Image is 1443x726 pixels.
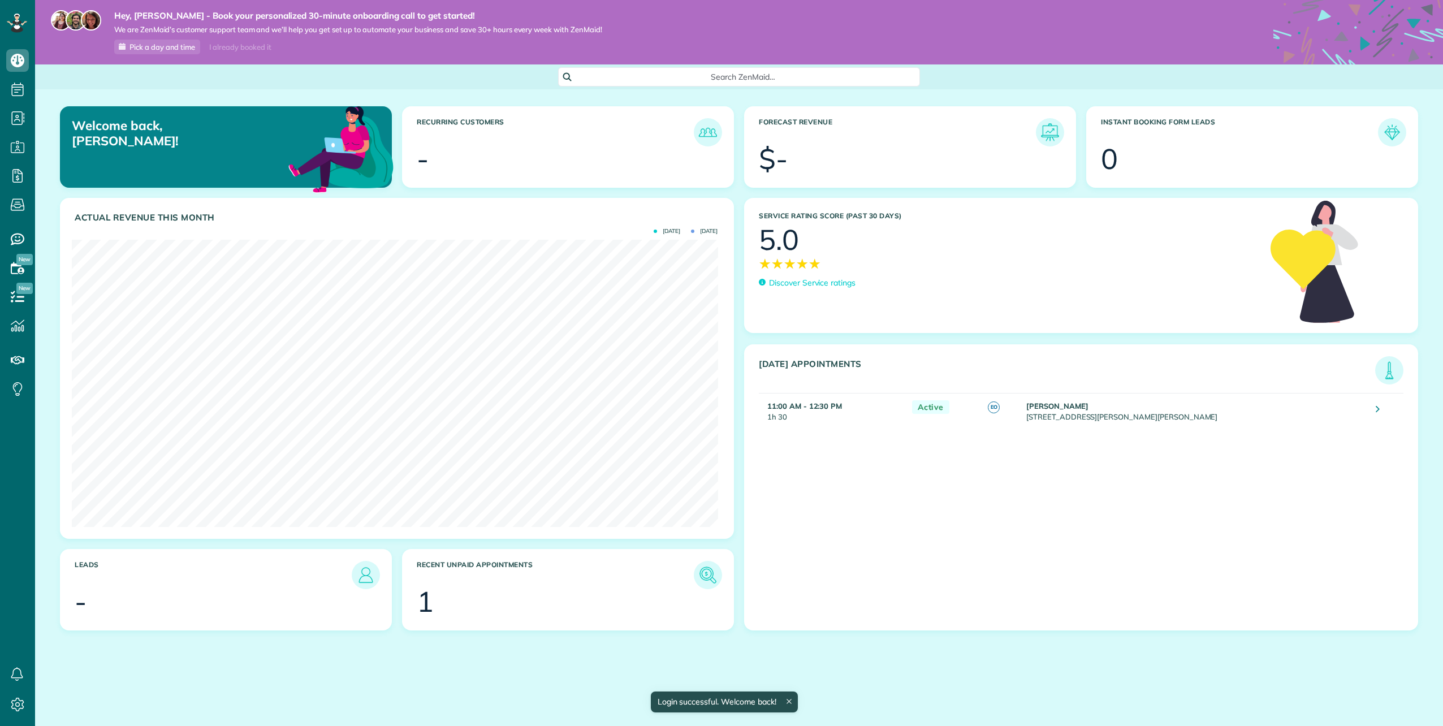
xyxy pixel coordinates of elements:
[784,254,796,274] span: ★
[81,10,101,31] img: michelle-19f622bdf1676172e81f8f8fba1fb50e276960ebfe0243fe18214015130c80e4.jpg
[759,226,799,254] div: 5.0
[72,118,288,148] p: Welcome back, [PERSON_NAME]!
[16,254,33,265] span: New
[796,254,809,274] span: ★
[114,10,602,21] strong: Hey, [PERSON_NAME] - Book your personalized 30-minute onboarding call to get started!
[355,564,377,586] img: icon_leads-1bed01f49abd5b7fead27621c3d59655bb73ed531f8eeb49469d10e621d6b896.png
[759,393,906,428] td: 1h 30
[759,254,771,274] span: ★
[1101,145,1118,173] div: 0
[417,118,694,146] h3: Recurring Customers
[417,145,429,173] div: -
[697,121,719,144] img: icon_recurring_customers-cf858462ba22bcd05b5a5880d41d6543d210077de5bb9ebc9590e49fd87d84ed.png
[75,213,722,223] h3: Actual Revenue this month
[1039,121,1061,144] img: icon_forecast_revenue-8c13a41c7ed35a8dcfafea3cbb826a0462acb37728057bba2d056411b612bbbe.png
[1381,121,1403,144] img: icon_form_leads-04211a6a04a5b2264e4ee56bc0799ec3eb69b7e499cbb523a139df1d13a81ae0.png
[759,359,1375,384] h3: [DATE] Appointments
[654,228,680,234] span: [DATE]
[650,692,797,712] div: Login successful. Welcome back!
[759,277,856,289] a: Discover Service ratings
[129,42,195,51] span: Pick a day and time
[1023,393,1367,428] td: [STREET_ADDRESS][PERSON_NAME][PERSON_NAME]
[912,400,949,414] span: Active
[417,587,434,616] div: 1
[1101,118,1378,146] h3: Instant Booking Form Leads
[691,228,718,234] span: [DATE]
[809,254,821,274] span: ★
[1026,401,1088,410] strong: [PERSON_NAME]
[759,118,1036,146] h3: Forecast Revenue
[114,25,602,34] span: We are ZenMaid’s customer support team and we’ll help you get set up to automate your business an...
[769,277,856,289] p: Discover Service ratings
[759,212,1259,220] h3: Service Rating score (past 30 days)
[66,10,86,31] img: jorge-587dff0eeaa6aab1f244e6dc62b8924c3b6ad411094392a53c71c6c4a576187d.jpg
[1378,359,1401,382] img: icon_todays_appointments-901f7ab196bb0bea1936b74009e4eb5ffbc2d2711fa7634e0d609ed5ef32b18b.png
[51,10,71,31] img: maria-72a9807cf96188c08ef61303f053569d2e2a8a1cde33d635c8a3ac13582a053d.jpg
[75,587,87,616] div: -
[988,401,1000,413] span: EO
[697,564,719,586] img: icon_unpaid_appointments-47b8ce3997adf2238b356f14209ab4cced10bd1f174958f3ca8f1d0dd7fffeee.png
[16,283,33,294] span: New
[417,561,694,589] h3: Recent unpaid appointments
[202,40,278,54] div: I already booked it
[75,561,352,589] h3: Leads
[759,145,788,173] div: $-
[771,254,784,274] span: ★
[114,40,200,54] a: Pick a day and time
[767,401,842,410] strong: 11:00 AM - 12:30 PM
[286,93,396,203] img: dashboard_welcome-42a62b7d889689a78055ac9021e634bf52bae3f8056760290aed330b23ab8690.png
